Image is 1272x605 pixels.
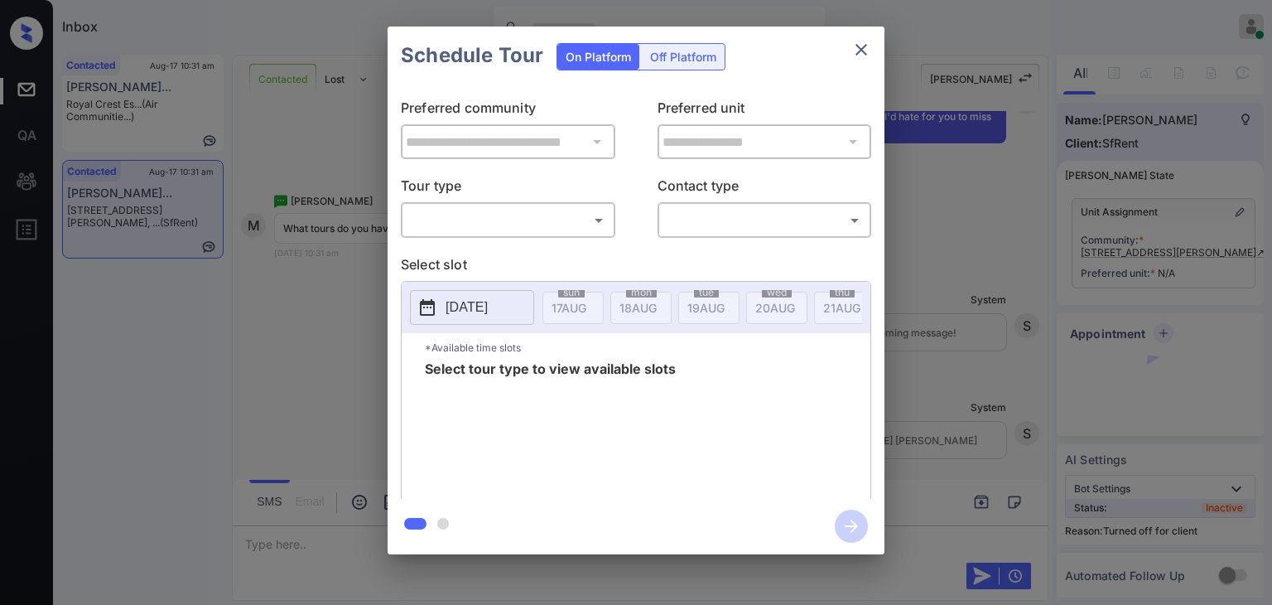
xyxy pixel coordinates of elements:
[425,333,870,362] p: *Available time slots
[401,98,615,124] p: Preferred community
[446,298,488,317] p: [DATE]
[401,254,871,281] p: Select slot
[557,44,639,70] div: On Platform
[658,176,872,202] p: Contact type
[401,176,615,202] p: Tour type
[425,362,676,495] span: Select tour type to view available slots
[658,98,872,124] p: Preferred unit
[410,290,534,325] button: [DATE]
[388,27,556,85] h2: Schedule Tour
[845,33,878,66] button: close
[642,44,725,70] div: Off Platform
